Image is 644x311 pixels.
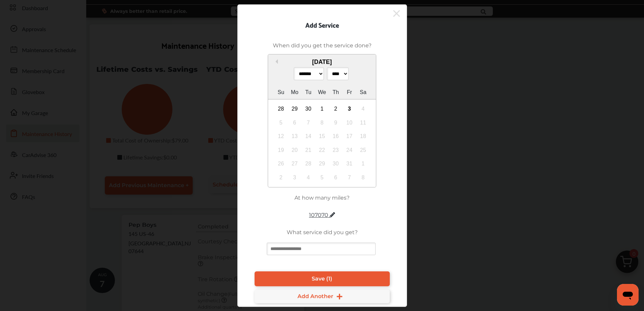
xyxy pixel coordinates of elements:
div: Not available Tuesday, October 21st, 2025 [303,145,314,155]
div: Not available Thursday, October 9th, 2025 [330,117,341,128]
div: Not available Wednesday, November 5th, 2025 [317,172,328,183]
div: Su [276,87,286,97]
div: Not available Saturday, October 4th, 2025 [358,104,368,114]
div: Not available Friday, October 31st, 2025 [344,158,355,169]
div: Not available Tuesday, October 14th, 2025 [303,131,314,142]
div: Not available Wednesday, October 29th, 2025 [317,158,328,169]
div: Not available Saturday, October 11th, 2025 [358,117,368,128]
div: Not available Friday, October 24th, 2025 [344,145,355,155]
span: 107070 [309,212,335,218]
div: Not available Thursday, November 6th, 2025 [330,172,341,183]
p: What service did you get? [287,229,358,236]
div: Choose Thursday, October 2nd, 2025 [330,104,341,114]
div: Choose Friday, October 3rd, 2025 [344,104,355,114]
div: Choose Monday, September 29th, 2025 [289,104,300,114]
div: Not available Friday, October 10th, 2025 [344,117,355,128]
div: Not available Sunday, October 5th, 2025 [276,117,286,128]
div: Not available Thursday, October 23rd, 2025 [330,145,341,155]
div: Not available Monday, October 27th, 2025 [289,158,300,169]
p: When did you get the service done? [273,42,372,48]
div: Not available Sunday, November 2nd, 2025 [276,172,286,183]
div: Not available Saturday, October 18th, 2025 [358,131,368,142]
div: Th [330,87,341,97]
div: month 2025-10 [274,102,370,184]
button: Previous Month [273,59,278,64]
div: Fr [344,87,355,97]
div: Not available Thursday, October 16th, 2025 [330,131,341,142]
div: Not available Tuesday, October 7th, 2025 [303,117,314,128]
div: Not available Tuesday, October 28th, 2025 [303,158,314,169]
div: Not available Monday, October 20th, 2025 [289,145,300,155]
div: Mo [289,87,300,97]
p: At how many miles? [294,195,350,201]
div: Not available Saturday, October 25th, 2025 [358,145,368,155]
div: Not available Sunday, October 26th, 2025 [276,158,286,169]
div: Choose Wednesday, October 1st, 2025 [317,104,328,114]
div: Not available Saturday, November 1st, 2025 [358,158,368,169]
div: Not available Wednesday, October 8th, 2025 [317,117,328,128]
div: Not available Tuesday, November 4th, 2025 [303,172,314,183]
div: Not available Sunday, October 12th, 2025 [276,131,286,142]
div: Choose Sunday, September 28th, 2025 [276,104,286,114]
div: We [317,87,328,97]
div: Not available Monday, October 6th, 2025 [289,117,300,128]
div: Tu [303,87,314,97]
div: Not available Friday, October 17th, 2025 [344,131,355,142]
span: Add Another [297,293,333,299]
div: Choose Tuesday, September 30th, 2025 [303,104,314,114]
a: Save (1) [255,271,390,286]
div: Not available Friday, November 7th, 2025 [344,172,355,183]
div: Not available Saturday, November 8th, 2025 [358,172,368,183]
span: Save (1) [312,275,332,282]
div: Not available Sunday, October 19th, 2025 [276,145,286,155]
div: Not available Monday, November 3rd, 2025 [289,172,300,183]
div: [DATE] [268,59,376,66]
div: Not available Thursday, October 30th, 2025 [330,158,341,169]
div: Not available Wednesday, October 22nd, 2025 [317,145,328,155]
div: Not available Monday, October 13th, 2025 [289,131,300,142]
div: Add Service [238,19,407,30]
a: Add Another [255,290,390,303]
div: Not available Wednesday, October 15th, 2025 [317,131,328,142]
iframe: Button to launch messaging window [617,284,639,306]
div: Sa [358,87,368,97]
